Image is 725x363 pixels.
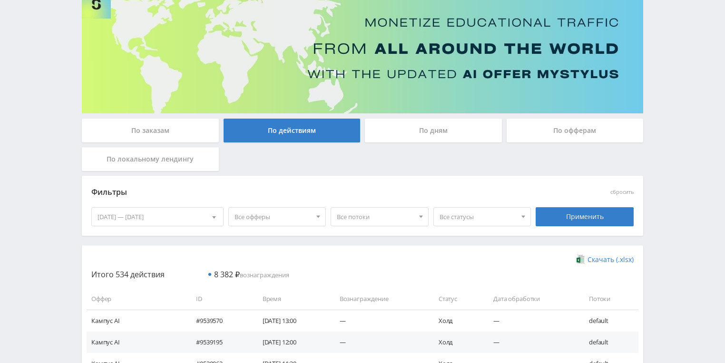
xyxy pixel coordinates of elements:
div: По локальному лендингу [82,147,219,171]
td: Оффер [87,288,186,310]
td: Статус [429,288,484,310]
div: По дням [365,119,502,142]
td: Кампус AI [87,332,186,353]
td: Дата обработки [484,288,579,310]
td: Потоки [579,288,638,310]
td: — [484,332,579,353]
td: Холд [429,310,484,331]
span: 8 382 ₽ [214,269,240,280]
div: По офферам [507,119,644,142]
button: сбросить [610,189,634,195]
td: Вознаграждение [330,288,429,310]
span: Итого 534 действия [91,269,165,280]
td: [DATE] 13:00 [253,310,330,331]
td: — [330,310,429,331]
td: [DATE] 12:00 [253,332,330,353]
span: Все статусы [440,208,517,226]
span: Все потоки [337,208,414,226]
td: Кампус AI [87,310,186,331]
span: Скачать (.xlsx) [588,256,634,263]
div: Применить [536,207,634,226]
img: xlsx [577,254,585,264]
td: default [579,332,638,353]
td: default [579,310,638,331]
a: Скачать (.xlsx) [577,255,634,264]
span: Все офферы [235,208,312,226]
div: [DATE] — [DATE] [92,208,223,226]
td: Время [253,288,330,310]
div: По заказам [82,119,219,142]
td: — [330,332,429,353]
span: вознаграждения [214,271,289,279]
td: ID [186,288,253,310]
td: Холд [429,332,484,353]
td: — [484,310,579,331]
div: По действиям [224,119,361,142]
div: Фильтры [91,185,497,200]
td: #9539195 [186,332,253,353]
td: #9539570 [186,310,253,331]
